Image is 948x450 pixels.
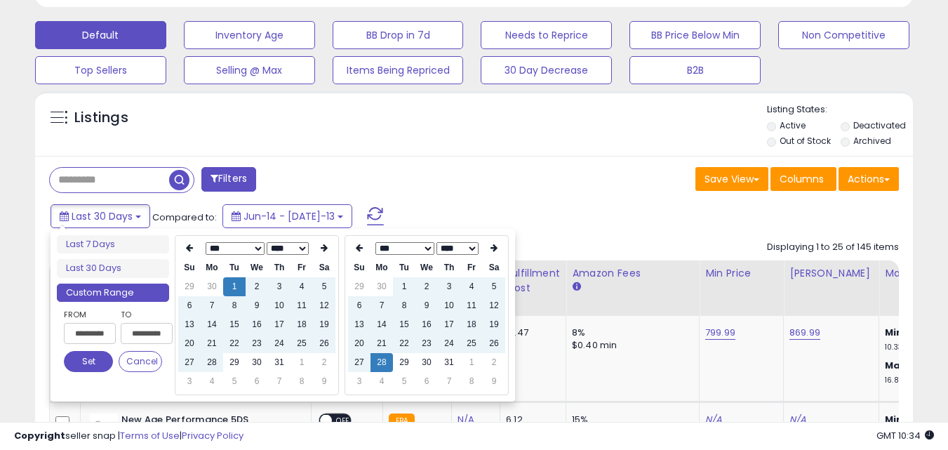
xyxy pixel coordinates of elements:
[876,429,934,442] span: 2025-08-13 10:34 GMT
[291,334,313,353] td: 25
[483,372,505,391] td: 9
[201,372,223,391] td: 4
[74,108,128,128] h5: Listings
[460,296,483,315] td: 11
[483,334,505,353] td: 26
[415,296,438,315] td: 9
[223,372,246,391] td: 5
[291,277,313,296] td: 4
[415,258,438,277] th: We
[705,326,735,340] a: 799.99
[572,339,688,352] div: $0.40 min
[178,258,201,277] th: Su
[572,326,688,339] div: 8%
[178,277,201,296] td: 29
[14,429,65,442] strong: Copyright
[313,334,335,353] td: 26
[415,372,438,391] td: 6
[393,315,415,334] td: 15
[178,334,201,353] td: 20
[415,277,438,296] td: 2
[780,135,831,147] label: Out of Stock
[393,296,415,315] td: 8
[268,258,291,277] th: Th
[629,21,761,49] button: BB Price Below Min
[201,334,223,353] td: 21
[333,21,464,49] button: BB Drop in 7d
[246,353,268,372] td: 30
[438,296,460,315] td: 10
[438,353,460,372] td: 31
[460,258,483,277] th: Fr
[223,277,246,296] td: 1
[246,372,268,391] td: 6
[572,281,580,293] small: Amazon Fees.
[268,372,291,391] td: 7
[152,211,217,224] span: Compared to:
[481,21,612,49] button: Needs to Reprice
[415,353,438,372] td: 30
[223,315,246,334] td: 15
[767,103,913,117] p: Listing States:
[291,258,313,277] th: Fr
[370,353,393,372] td: 28
[182,429,243,442] a: Privacy Policy
[348,334,370,353] td: 20
[483,315,505,334] td: 19
[246,334,268,353] td: 23
[370,277,393,296] td: 30
[333,56,464,84] button: Items Being Repriced
[348,315,370,334] td: 13
[460,334,483,353] td: 25
[223,353,246,372] td: 29
[629,56,761,84] button: B2B
[853,135,891,147] label: Archived
[246,258,268,277] th: We
[201,258,223,277] th: Mo
[223,334,246,353] td: 22
[268,277,291,296] td: 3
[184,56,315,84] button: Selling @ Max
[789,326,820,340] a: 869.99
[201,167,256,192] button: Filters
[201,277,223,296] td: 30
[57,235,169,254] li: Last 7 Days
[460,372,483,391] td: 8
[222,204,352,228] button: Jun-14 - [DATE]-13
[393,258,415,277] th: Tu
[483,258,505,277] th: Sa
[223,296,246,315] td: 8
[438,258,460,277] th: Th
[64,351,113,372] button: Set
[370,372,393,391] td: 4
[313,372,335,391] td: 9
[770,167,836,191] button: Columns
[246,315,268,334] td: 16
[121,307,162,322] label: To
[415,315,438,334] td: 16
[853,119,906,131] label: Deactivated
[120,429,180,442] a: Terms of Use
[291,372,313,391] td: 8
[268,334,291,353] td: 24
[178,315,201,334] td: 13
[370,334,393,353] td: 21
[438,372,460,391] td: 7
[438,334,460,353] td: 24
[572,266,693,281] div: Amazon Fees
[313,315,335,334] td: 19
[291,315,313,334] td: 18
[415,334,438,353] td: 23
[393,334,415,353] td: 22
[348,372,370,391] td: 3
[291,296,313,315] td: 11
[313,353,335,372] td: 2
[839,167,899,191] button: Actions
[370,258,393,277] th: Mo
[460,353,483,372] td: 1
[506,326,555,339] div: 51.47
[393,372,415,391] td: 5
[35,56,166,84] button: Top Sellers
[370,296,393,315] td: 7
[35,21,166,49] button: Default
